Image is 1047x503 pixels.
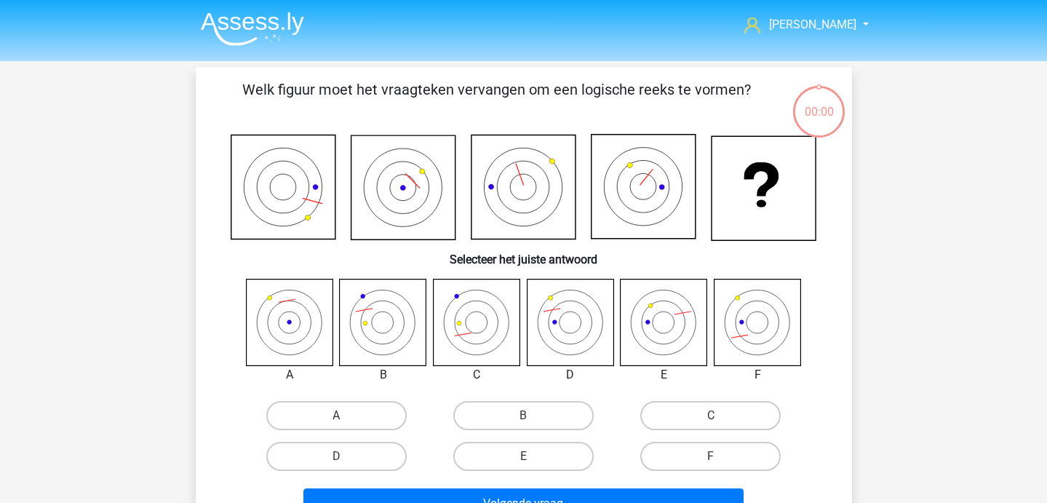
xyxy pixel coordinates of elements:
[219,241,829,266] h6: Selecteer het juiste antwoord
[640,442,781,471] label: F
[453,442,594,471] label: E
[703,366,813,384] div: F
[219,79,774,122] p: Welk figuur moet het vraagteken vervangen om een logische reeks te vormen?
[453,401,594,430] label: B
[609,366,719,384] div: E
[422,366,532,384] div: C
[266,401,407,430] label: A
[201,12,304,46] img: Assessly
[235,366,345,384] div: A
[328,366,438,384] div: B
[792,84,846,121] div: 00:00
[739,16,858,33] a: [PERSON_NAME]
[266,442,407,471] label: D
[516,366,626,384] div: D
[640,401,781,430] label: C
[769,17,856,31] span: [PERSON_NAME]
